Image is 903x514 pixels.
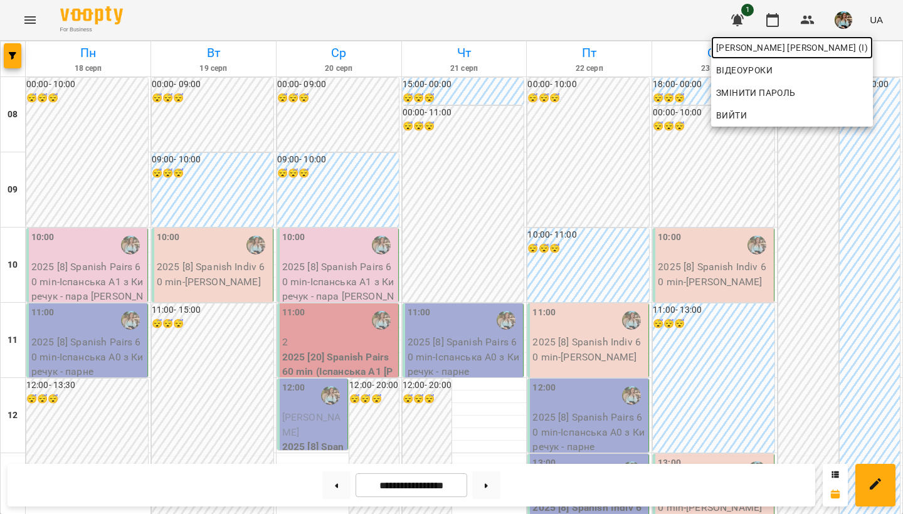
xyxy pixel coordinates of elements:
[711,81,873,104] a: Змінити пароль
[711,59,778,81] a: Відеоуроки
[716,40,868,55] span: [PERSON_NAME] [PERSON_NAME] (і)
[711,36,873,59] a: [PERSON_NAME] [PERSON_NAME] (і)
[711,104,873,127] button: Вийти
[716,108,747,123] span: Вийти
[716,63,773,78] span: Відеоуроки
[716,85,868,100] span: Змінити пароль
